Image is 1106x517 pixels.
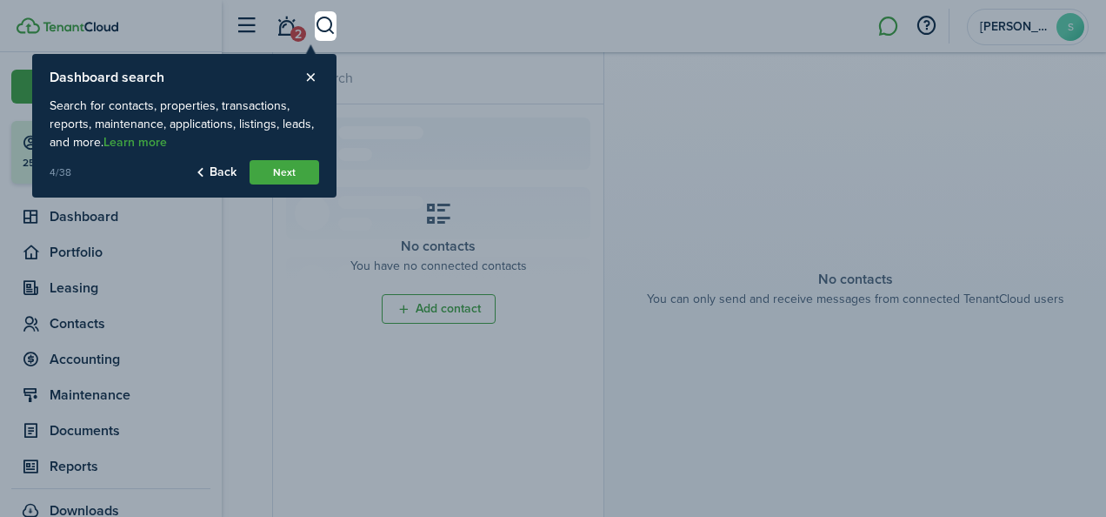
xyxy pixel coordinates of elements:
[195,160,237,185] button: Back
[303,70,319,85] button: Close product tour
[50,164,71,180] span: 4/38
[50,88,319,160] product-tour-step-description: Search for contacts, properties, transactions, reports, maintenance, applications, listings, lead...
[250,160,319,185] button: Next
[103,136,167,150] a: Learn more
[50,67,164,88] product-tour-step-title: Dashboard search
